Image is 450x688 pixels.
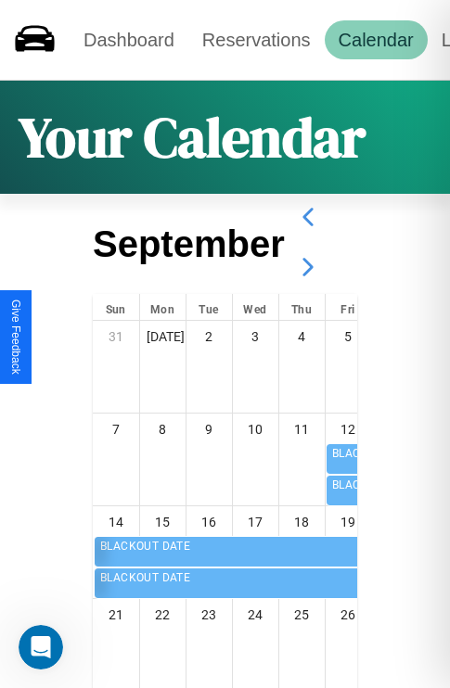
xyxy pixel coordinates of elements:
[19,625,63,669] iframe: Intercom live chat
[326,294,371,320] div: Fri
[326,506,371,538] div: 19
[9,299,22,375] div: Give Feedback
[279,321,325,352] div: 4
[326,414,371,445] div: 12
[233,414,278,445] div: 10
[233,321,278,352] div: 3
[100,538,413,556] div: BLACKOUT DATE
[140,506,186,538] div: 15
[140,321,186,352] div: [DATE]
[93,223,285,265] h2: September
[186,321,232,352] div: 2
[326,321,371,352] div: 5
[93,599,139,631] div: 21
[233,294,278,320] div: Wed
[19,99,366,175] h1: Your Calendar
[140,414,186,445] div: 8
[140,599,186,631] div: 22
[188,20,325,59] a: Reservations
[279,294,325,320] div: Thu
[332,477,413,495] div: BLACKOUT DATE
[186,506,232,538] div: 16
[93,294,139,320] div: Sun
[279,414,325,445] div: 11
[93,506,139,538] div: 14
[233,506,278,538] div: 17
[93,414,139,445] div: 7
[233,599,278,631] div: 24
[279,506,325,538] div: 18
[326,599,371,631] div: 26
[332,445,413,464] div: BLACKOUT DATE
[186,414,232,445] div: 9
[186,599,232,631] div: 23
[140,294,186,320] div: Mon
[100,569,413,588] div: BLACKOUT DATE
[186,294,232,320] div: Tue
[70,20,188,59] a: Dashboard
[279,599,325,631] div: 25
[325,20,428,59] a: Calendar
[93,321,139,352] div: 31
